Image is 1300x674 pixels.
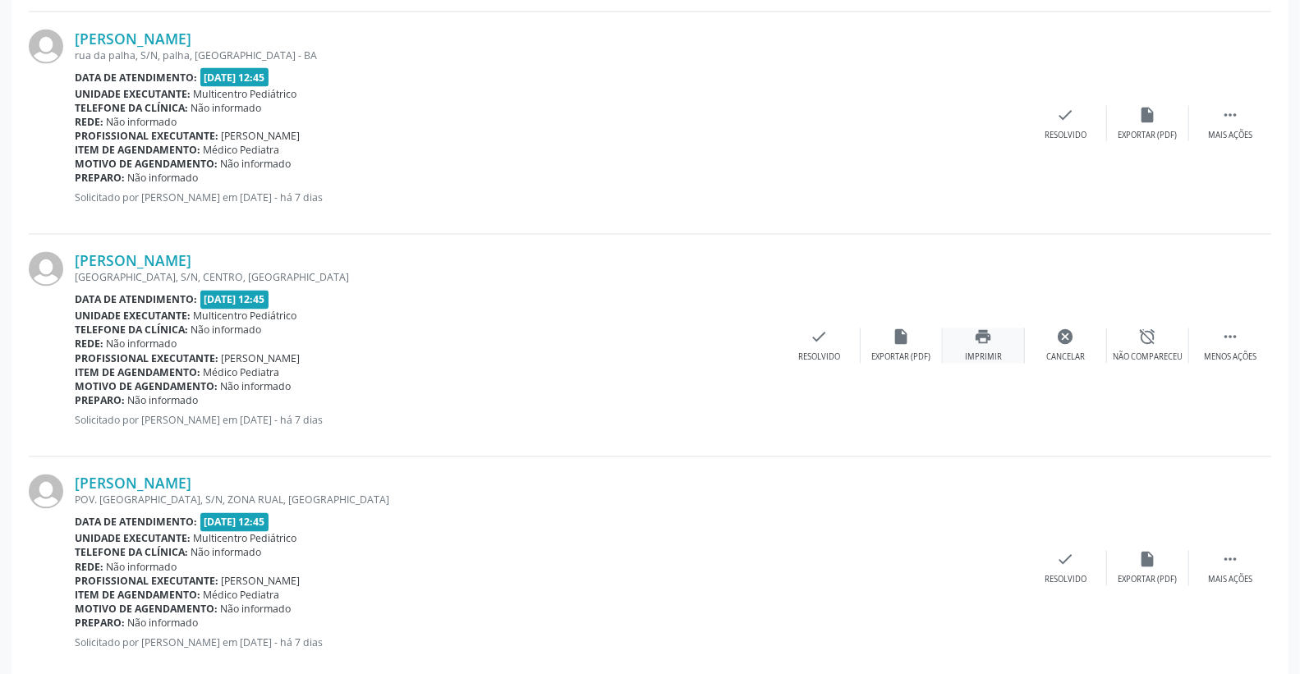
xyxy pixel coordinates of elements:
img: img [29,475,63,509]
b: Item de agendamento: [75,589,200,603]
span: Médico Pediatra [204,589,280,603]
i: check [1057,551,1075,569]
div: POV. [GEOGRAPHIC_DATA], S/N, ZONA RUAL, [GEOGRAPHIC_DATA] [75,493,1025,507]
i: check [1057,106,1075,124]
b: Motivo de agendamento: [75,603,218,617]
i:  [1221,328,1239,346]
b: Telefone da clínica: [75,323,188,337]
i: insert_drive_file [893,328,911,346]
span: Não informado [107,115,177,129]
i: check [811,328,829,346]
span: Médico Pediatra [204,366,280,380]
span: Não informado [191,323,262,337]
i:  [1221,106,1239,124]
div: Não compareceu [1113,352,1183,364]
b: Data de atendimento: [75,71,197,85]
span: Multicentro Pediátrico [194,532,297,546]
b: Preparo: [75,617,125,630]
a: [PERSON_NAME] [75,252,191,270]
span: Não informado [107,337,177,351]
div: Menos ações [1204,352,1256,364]
b: Profissional executante: [75,130,218,144]
b: Data de atendimento: [75,293,197,307]
p: Solicitado por [PERSON_NAME] em [DATE] - há 7 dias [75,636,1025,650]
span: [PERSON_NAME] [222,575,301,589]
b: Unidade executante: [75,532,191,546]
span: [DATE] 12:45 [200,291,269,309]
span: Não informado [107,561,177,575]
img: img [29,252,63,287]
span: Não informado [128,617,199,630]
div: Imprimir [965,352,1002,364]
b: Rede: [75,115,103,129]
div: Cancelar [1046,352,1085,364]
b: Motivo de agendamento: [75,158,218,172]
span: [PERSON_NAME] [222,352,301,366]
div: Mais ações [1208,130,1252,141]
b: Motivo de agendamento: [75,380,218,394]
p: Solicitado por [PERSON_NAME] em [DATE] - há 7 dias [75,191,1025,205]
span: Não informado [221,603,292,617]
i: insert_drive_file [1139,106,1157,124]
span: Multicentro Pediátrico [194,309,297,323]
div: Resolvido [798,352,840,364]
span: [DATE] 12:45 [200,513,269,532]
div: Mais ações [1208,575,1252,586]
span: Não informado [191,546,262,560]
b: Preparo: [75,172,125,186]
div: [GEOGRAPHIC_DATA], S/N, CENTRO, [GEOGRAPHIC_DATA] [75,271,779,285]
span: Médico Pediatra [204,144,280,158]
b: Preparo: [75,394,125,408]
b: Profissional executante: [75,575,218,589]
img: img [29,30,63,64]
i: alarm_off [1139,328,1157,346]
span: Não informado [128,172,199,186]
i:  [1221,551,1239,569]
b: Rede: [75,561,103,575]
b: Rede: [75,337,103,351]
div: Resolvido [1045,575,1086,586]
b: Item de agendamento: [75,366,200,380]
div: rua da palha, S/N, palha, [GEOGRAPHIC_DATA] - BA [75,48,1025,62]
a: [PERSON_NAME] [75,30,191,48]
b: Unidade executante: [75,87,191,101]
span: Não informado [191,101,262,115]
span: Multicentro Pediátrico [194,87,297,101]
b: Profissional executante: [75,352,218,366]
i: cancel [1057,328,1075,346]
i: print [975,328,993,346]
a: [PERSON_NAME] [75,475,191,493]
b: Data de atendimento: [75,516,197,530]
div: Exportar (PDF) [872,352,931,364]
span: Não informado [221,158,292,172]
i: insert_drive_file [1139,551,1157,569]
span: [DATE] 12:45 [200,68,269,87]
span: Não informado [221,380,292,394]
span: [PERSON_NAME] [222,130,301,144]
b: Telefone da clínica: [75,101,188,115]
b: Unidade executante: [75,309,191,323]
div: Exportar (PDF) [1119,575,1178,586]
b: Telefone da clínica: [75,546,188,560]
div: Resolvido [1045,130,1086,141]
b: Item de agendamento: [75,144,200,158]
div: Exportar (PDF) [1119,130,1178,141]
p: Solicitado por [PERSON_NAME] em [DATE] - há 7 dias [75,414,779,428]
span: Não informado [128,394,199,408]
